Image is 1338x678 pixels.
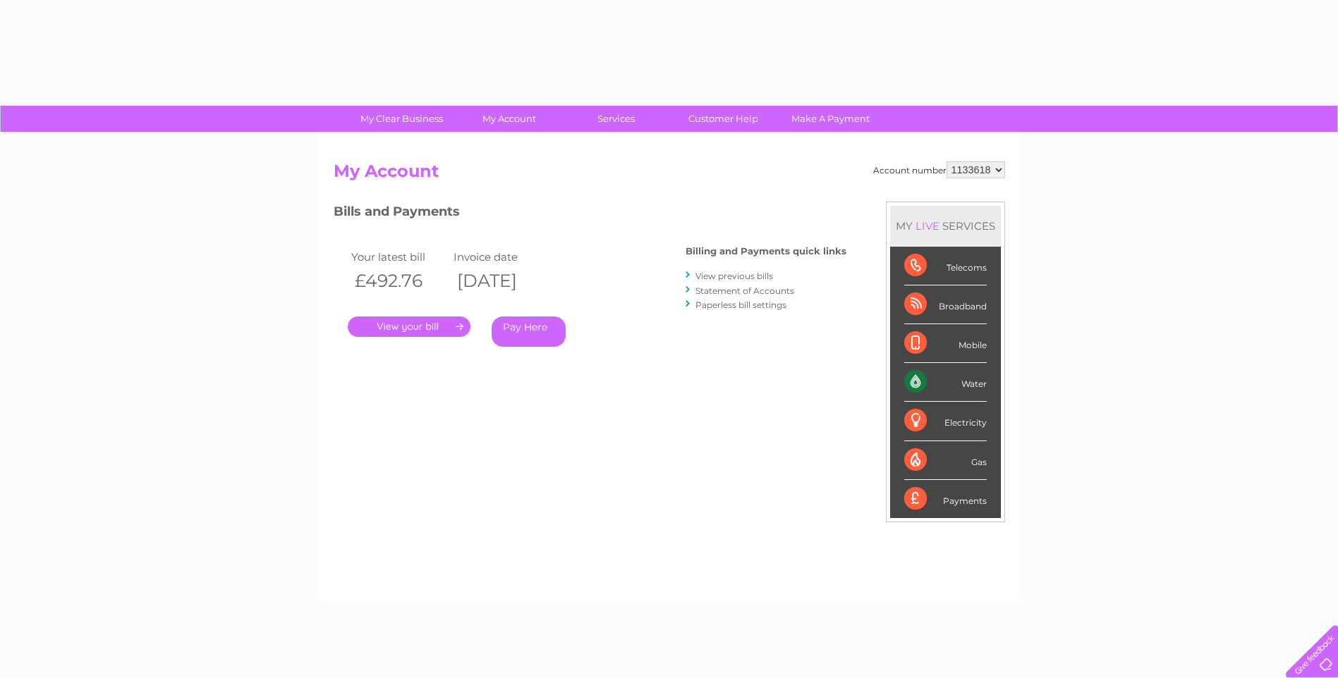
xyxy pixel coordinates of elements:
[343,106,460,132] a: My Clear Business
[695,271,773,281] a: View previous bills
[492,316,566,347] a: Pay Here
[348,266,450,295] th: £492.76
[913,219,942,233] div: LIVE
[334,161,1005,188] h2: My Account
[348,316,470,337] a: .
[904,402,987,440] div: Electricity
[890,206,1001,246] div: MY SERVICES
[665,106,781,132] a: Customer Help
[348,247,450,266] td: Your latest bill
[451,106,567,132] a: My Account
[904,285,987,324] div: Broadband
[450,266,552,295] th: [DATE]
[904,441,987,480] div: Gas
[686,246,846,257] h4: Billing and Payments quick links
[873,161,1005,178] div: Account number
[904,324,987,363] div: Mobile
[695,285,794,296] a: Statement of Accounts
[772,106,889,132] a: Make A Payment
[904,480,987,518] div: Payments
[904,363,987,402] div: Water
[450,247,552,266] td: Invoice date
[904,247,987,285] div: Telecoms
[334,202,846,226] h3: Bills and Payments
[558,106,674,132] a: Services
[695,300,786,310] a: Paperless bill settings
